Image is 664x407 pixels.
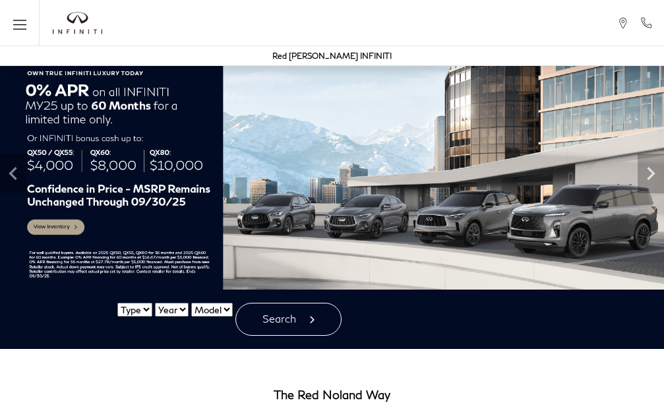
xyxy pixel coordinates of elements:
[53,12,102,34] img: INFINITI
[272,51,392,61] a: Red [PERSON_NAME] INFINITI
[235,303,342,336] button: Search
[155,303,189,317] select: Vehicle Year
[53,12,102,34] a: infiniti
[191,303,233,317] select: Vehicle Model
[117,303,152,317] select: Vehicle Type
[274,389,390,402] h3: The Red Noland Way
